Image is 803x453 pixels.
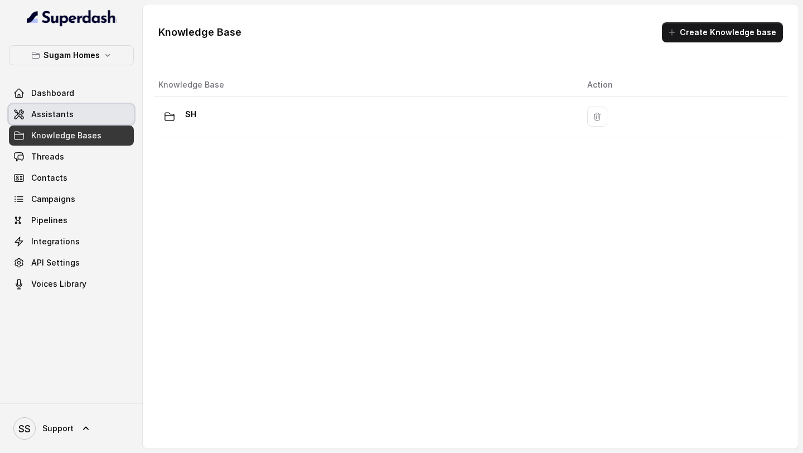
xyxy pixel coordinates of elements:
[185,105,196,123] p: SH
[578,74,787,97] th: Action
[662,22,783,42] button: Create Knowledge base
[9,210,134,230] a: Pipelines
[9,413,134,444] a: Support
[9,232,134,252] a: Integrations
[154,74,578,97] th: Knowledge Base
[31,172,67,184] span: Contacts
[31,236,80,247] span: Integrations
[9,274,134,294] a: Voices Library
[31,278,86,290] span: Voices Library
[9,104,134,124] a: Assistants
[31,151,64,162] span: Threads
[31,109,74,120] span: Assistants
[9,168,134,188] a: Contacts
[27,9,117,27] img: light.svg
[18,423,31,435] text: SS
[31,130,101,141] span: Knowledge Bases
[9,189,134,209] a: Campaigns
[9,147,134,167] a: Threads
[9,126,134,146] a: Knowledge Bases
[9,253,134,273] a: API Settings
[42,423,74,434] span: Support
[9,83,134,103] a: Dashboard
[158,23,241,41] h1: Knowledge Base
[31,257,80,268] span: API Settings
[43,49,100,62] p: Sugam Homes
[31,194,75,205] span: Campaigns
[31,215,67,226] span: Pipelines
[31,88,74,99] span: Dashboard
[9,45,134,65] button: Sugam Homes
